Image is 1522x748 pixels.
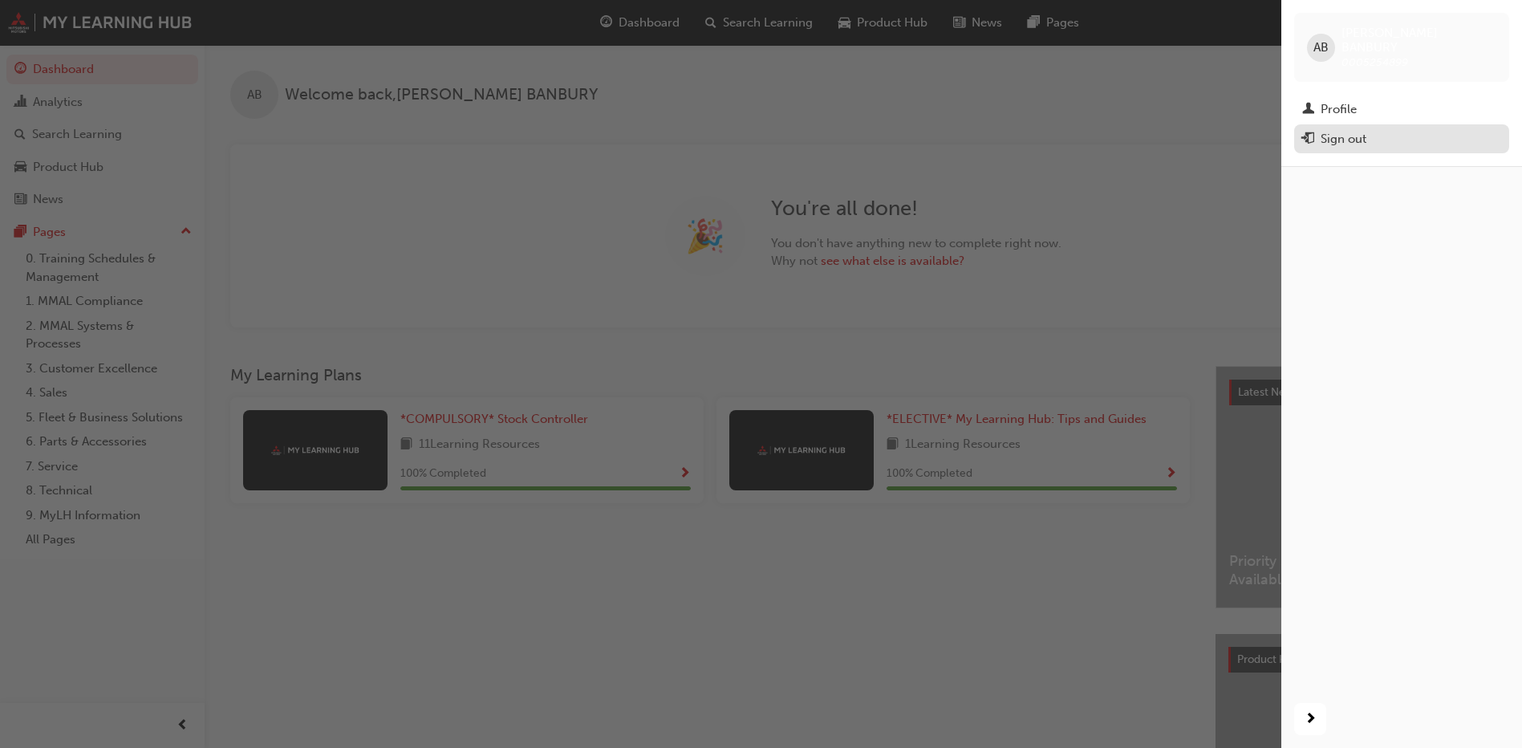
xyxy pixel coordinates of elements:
span: man-icon [1302,103,1314,117]
span: exit-icon [1302,132,1314,147]
span: [PERSON_NAME] BANBURY [1341,26,1496,55]
button: Sign out [1294,124,1509,154]
a: Profile [1294,95,1509,124]
span: AB [1313,39,1329,57]
div: Profile [1321,100,1357,119]
div: Sign out [1321,130,1366,148]
span: 0005254899 [1341,55,1408,69]
span: next-icon [1305,709,1317,730]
